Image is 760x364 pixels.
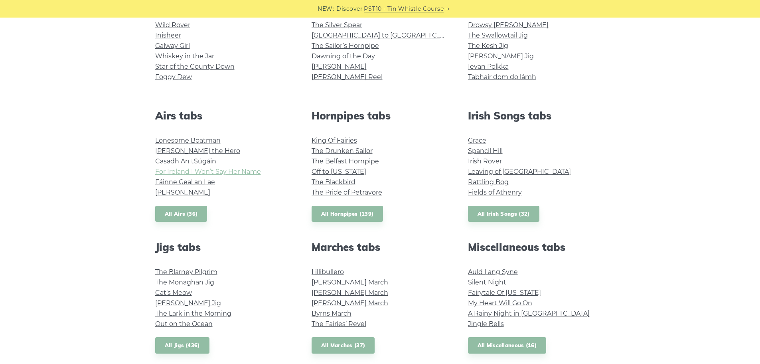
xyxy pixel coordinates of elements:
a: [PERSON_NAME] March [312,289,388,296]
a: Dawning of the Day [312,52,375,60]
a: Star of the County Down [155,63,235,70]
a: [PERSON_NAME] [312,63,367,70]
h2: Marches tabs [312,241,449,253]
a: All Marches (37) [312,337,375,354]
a: The Kesh Jig [468,42,508,50]
a: Grace [468,137,486,144]
a: Galway Girl [155,42,190,50]
a: The Silver Spear [312,21,362,29]
a: [PERSON_NAME] the Hero [155,147,240,155]
a: Fields of Athenry [468,189,522,196]
a: Auld Lang Syne [468,268,518,276]
a: The Fairies’ Revel [312,320,366,328]
a: [GEOGRAPHIC_DATA] to [GEOGRAPHIC_DATA] [312,32,459,39]
a: [PERSON_NAME] March [312,278,388,286]
a: All Airs (36) [155,206,207,222]
a: All Hornpipes (139) [312,206,383,222]
a: Foggy Dew [155,73,192,81]
h2: Jigs tabs [155,241,292,253]
a: Cat’s Meow [155,289,192,296]
a: My Heart Will Go On [468,299,532,307]
a: The Pride of Petravore [312,189,382,196]
a: Rattling Bog [468,178,509,186]
a: The Blackbird [312,178,355,186]
a: Irish Rover [468,157,502,165]
a: Lonesome Boatman [155,137,221,144]
h2: Airs tabs [155,109,292,122]
a: All Irish Songs (32) [468,206,539,222]
a: Ievan Polkka [468,63,509,70]
a: Lillibullero [312,268,344,276]
a: A Rainy Night in [GEOGRAPHIC_DATA] [468,310,590,317]
a: For Ireland I Won’t Say Her Name [155,168,261,175]
a: [PERSON_NAME] Jig [155,299,221,307]
a: King Of Fairies [312,137,357,144]
a: Fáinne Geal an Lae [155,178,215,186]
a: The Swallowtail Jig [468,32,528,39]
a: Byrns March [312,310,351,317]
a: Off to [US_STATE] [312,168,366,175]
a: Out on the Ocean [155,320,213,328]
a: The Sailor’s Hornpipe [312,42,379,50]
a: PST10 - Tin Whistle Course [364,4,444,14]
span: Discover [336,4,363,14]
a: The Lark in the Morning [155,310,231,317]
h2: Irish Songs tabs [468,109,605,122]
h2: Hornpipes tabs [312,109,449,122]
a: Inisheer [155,32,181,39]
a: Silent Night [468,278,506,286]
a: Tabhair dom do lámh [468,73,536,81]
a: All Miscellaneous (16) [468,337,547,354]
a: Leaving of [GEOGRAPHIC_DATA] [468,168,571,175]
h2: Miscellaneous tabs [468,241,605,253]
a: Fairytale Of [US_STATE] [468,289,541,296]
span: NEW: [318,4,334,14]
a: All Jigs (436) [155,337,209,354]
a: The Belfast Hornpipe [312,157,379,165]
a: The Blarney Pilgrim [155,268,217,276]
a: [PERSON_NAME] March [312,299,388,307]
a: The Monaghan Jig [155,278,214,286]
a: The Drunken Sailor [312,147,373,155]
a: Spancil Hill [468,147,503,155]
a: Drowsy [PERSON_NAME] [468,21,549,29]
a: Wild Rover [155,21,190,29]
a: Whiskey in the Jar [155,52,214,60]
a: Casadh An tSúgáin [155,157,216,165]
a: Jingle Bells [468,320,504,328]
a: [PERSON_NAME] Reel [312,73,383,81]
a: [PERSON_NAME] [155,189,210,196]
a: [PERSON_NAME] Jig [468,52,534,60]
